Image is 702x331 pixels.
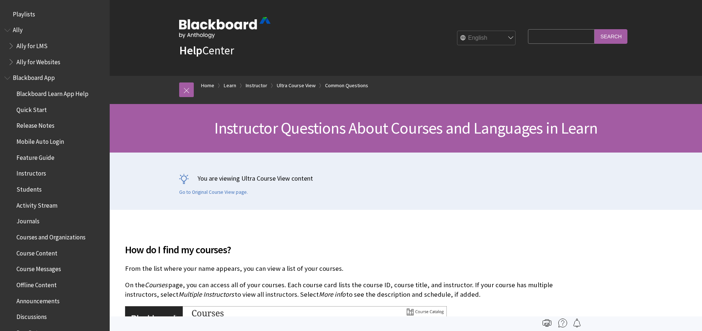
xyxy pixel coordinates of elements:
p: On the page, you can access all of your courses. Each course card lists the course ID, course tit... [125,280,578,299]
input: Search [595,29,627,43]
img: Blackboard by Anthology [179,17,271,38]
img: Print [543,319,551,327]
a: Instructor [246,81,267,90]
span: Journals [16,215,39,225]
span: Courses and Organizations [16,231,86,241]
a: Common Questions [325,81,368,90]
span: More info [319,290,346,299]
span: Ally [13,24,23,34]
p: From the list where your name appears, you can view a list of your courses. [125,264,578,273]
span: Quick Start [16,104,47,113]
img: More help [558,319,567,327]
strong: Help [179,43,202,58]
a: Go to Original Course View page. [179,189,248,196]
span: Multiple Instructors [178,290,234,299]
a: Ultra Course View [277,81,316,90]
img: Follow this page [573,319,581,327]
span: Ally for Websites [16,56,60,66]
span: How do I find my courses? [125,242,578,257]
span: Playlists [13,8,35,18]
span: Mobile Auto Login [16,135,64,145]
span: Instructors [16,168,46,177]
span: Course Messages [16,263,61,273]
span: Release Notes [16,120,54,130]
a: Learn [224,81,236,90]
a: HelpCenter [179,43,234,58]
a: Home [201,81,214,90]
span: Offline Content [16,279,57,289]
span: Feature Guide [16,151,54,161]
span: Blackboard Learn App Help [16,88,88,97]
span: Activity Stream [16,199,57,209]
span: Discussions [16,311,47,320]
span: Instructor Questions About Courses and Languages in Learn [214,118,597,138]
span: Students [16,183,42,193]
span: Announcements [16,295,60,305]
nav: Book outline for Playlists [4,8,105,20]
p: You are viewing Ultra Course View content [179,174,633,183]
nav: Book outline for Anthology Ally Help [4,24,105,68]
span: Course Content [16,247,57,257]
span: Blackboard App [13,72,55,82]
span: Ally for LMS [16,40,48,50]
select: Site Language Selector [457,31,516,46]
span: Courses [145,281,167,289]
